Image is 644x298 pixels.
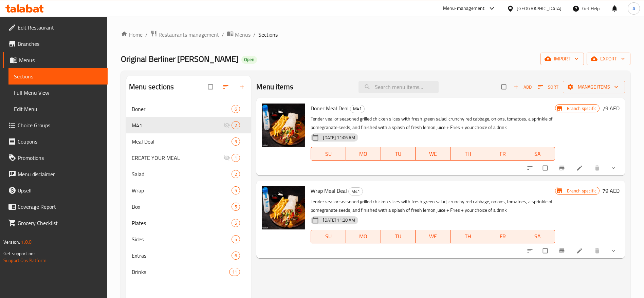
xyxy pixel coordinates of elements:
div: items [232,235,240,243]
span: 5 [232,220,240,226]
p: Tender veal or seasoned grilled chicken slices with fresh green salad, crunchy red cabbage, onion... [311,198,555,215]
span: Restaurants management [159,31,219,39]
span: 2 [232,122,240,129]
div: Doner6 [126,101,251,117]
button: TH [450,147,485,161]
span: Doner Meal Deal [311,103,349,113]
button: Branch-specific-item [554,243,571,258]
span: FR [488,149,517,159]
div: items [229,268,240,276]
span: M41 [132,121,223,129]
div: Drinks11 [126,264,251,280]
span: export [592,55,625,63]
span: 5 [232,236,240,243]
div: Menu-management [443,4,485,13]
a: Support.OpsPlatform [3,256,47,265]
button: WE [416,230,450,243]
div: items [232,203,240,211]
span: 3 [232,138,240,145]
button: Manage items [563,81,625,93]
span: Menus [235,31,251,39]
span: WE [418,149,448,159]
span: Salad [132,170,232,178]
span: Branch specific [564,105,599,112]
svg: Show Choices [610,247,617,254]
a: Menu disclaimer [3,166,108,182]
span: A [632,5,635,12]
span: Sort items [533,82,563,92]
a: Promotions [3,150,108,166]
span: 1.0.0 [21,238,32,246]
span: SU [314,231,343,241]
span: SU [314,149,343,159]
span: Grocery Checklist [18,219,102,227]
div: items [232,170,240,178]
span: 1 [232,155,240,161]
span: Wrap [132,186,232,194]
button: delete [590,161,606,175]
span: Original Berliner [PERSON_NAME] [121,51,239,67]
div: Box5 [126,199,251,215]
span: [DATE] 11:28 AM [320,217,358,223]
span: 6 [232,253,240,259]
a: Coverage Report [3,199,108,215]
span: TH [453,231,483,241]
button: SA [520,147,555,161]
button: sort-choices [522,161,539,175]
button: SU [311,230,346,243]
a: Edit Menu [8,101,108,117]
div: Doner [132,105,232,113]
span: 5 [232,204,240,210]
a: Sections [8,68,108,85]
button: WE [416,147,450,161]
div: items [232,252,240,260]
span: Sort [538,83,558,91]
button: import [540,53,584,65]
span: Extras [132,252,232,260]
span: Add [513,83,532,91]
span: Menu disclaimer [18,170,102,178]
span: TU [384,231,413,241]
button: FR [485,230,520,243]
span: 11 [229,269,240,275]
div: CREATE YOUR MEAL [132,154,223,162]
div: items [232,154,240,162]
span: Branch specific [564,188,599,194]
span: M41 [350,105,364,113]
span: Sections [258,31,278,39]
span: Edit Restaurant [18,23,102,32]
span: Upsell [18,186,102,194]
span: Branches [18,40,102,48]
a: Home [121,31,143,39]
button: TU [381,147,416,161]
button: show more [606,243,622,258]
div: Sides5 [126,231,251,247]
li: / [253,31,256,39]
span: Plates [132,219,232,227]
span: [DATE] 11:06 AM [320,134,358,141]
a: Branches [3,36,108,52]
div: Plates5 [126,215,251,231]
span: Promotions [18,154,102,162]
span: SA [523,231,552,241]
div: items [232,186,240,194]
button: Add section [235,79,251,94]
span: WE [418,231,448,241]
span: Select to update [539,162,553,174]
span: import [546,55,578,63]
span: Drinks [132,268,229,276]
span: Sections [14,72,102,80]
span: Meal Deal [132,137,232,146]
span: TH [453,149,483,159]
div: M41 [348,187,363,195]
svg: Inactive section [223,154,230,161]
span: Get support on: [3,249,35,258]
span: 2 [232,171,240,178]
div: Meal Deal3 [126,133,251,150]
button: SU [311,147,346,161]
img: Doner Meal Deal [262,104,305,147]
li: / [222,31,224,39]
